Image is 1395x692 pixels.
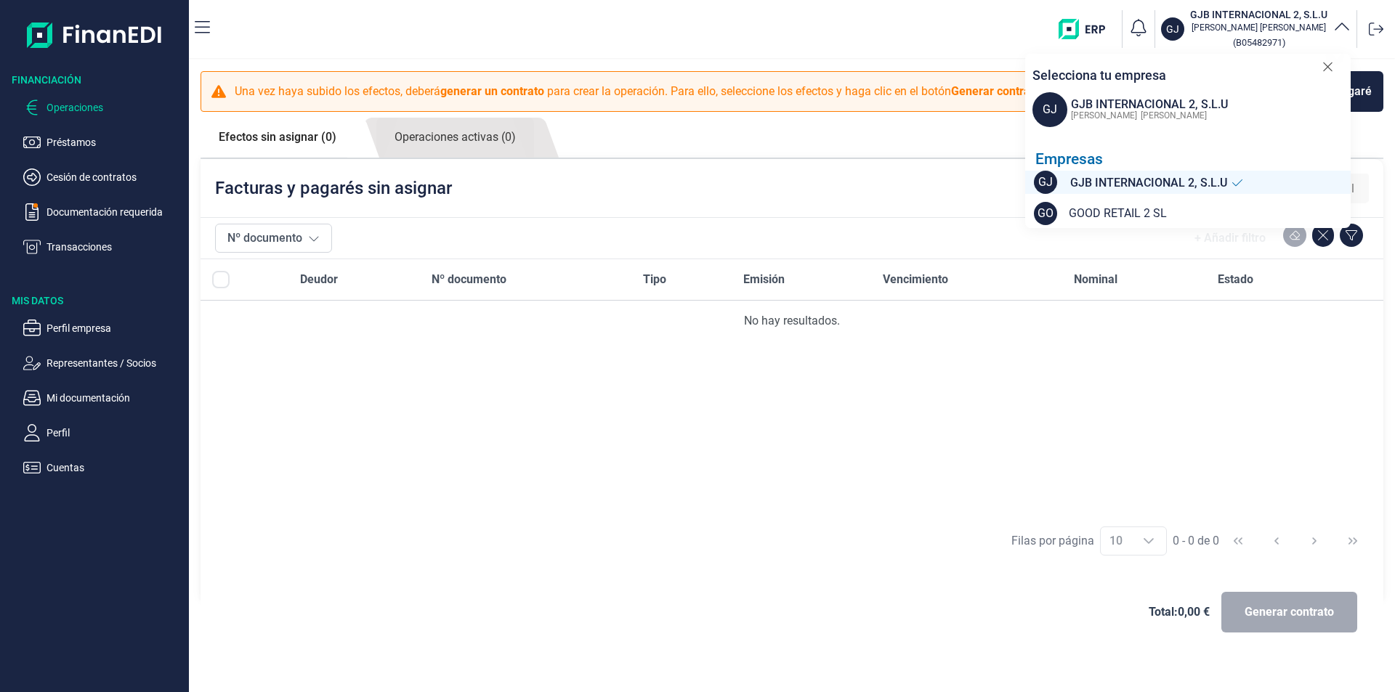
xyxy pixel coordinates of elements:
[46,459,183,476] p: Cuentas
[23,203,183,221] button: Documentación requerida
[212,312,1372,330] div: No hay resultados.
[23,424,183,441] button: Perfil
[23,238,183,256] button: Transacciones
[215,176,452,200] p: Facturas y pagarés sin asignar
[1161,7,1351,51] button: GJGJB INTERNACIONAL 2, S.L.U[PERSON_NAME] [PERSON_NAME](B05482971)
[23,354,183,372] button: Representantes / Socios
[1131,527,1166,555] div: Choose
[23,99,183,116] button: Operaciones
[1034,171,1057,194] span: GJ
[1032,65,1166,85] p: Selecciona tu empresa
[46,238,183,256] p: Transacciones
[23,389,183,407] button: Mi documentación
[201,118,355,157] a: Efectos sin asignar (0)
[432,271,506,288] span: Nº documento
[235,83,1043,100] p: Una vez haya subido los efectos, deberá para crear la operación. Para ello, seleccione los efecto...
[212,271,230,288] div: All items unselected
[1011,532,1094,550] div: Filas por página
[46,134,183,151] p: Préstamos
[23,319,183,337] button: Perfil empresa
[376,118,534,158] a: Operaciones activas (0)
[1069,205,1167,222] span: GOOD RETAIL 2 SL
[1173,535,1219,547] span: 0 - 0 de 0
[1259,524,1294,558] button: Previous Page
[46,168,183,186] p: Cesión de contratos
[23,168,183,186] button: Cesión de contratos
[46,99,183,116] p: Operaciones
[1190,7,1327,22] h3: GJB INTERNACIONAL 2, S.L.U
[1218,271,1253,288] span: Estado
[1166,22,1179,36] p: GJ
[440,84,544,98] b: generar un contrato
[1221,524,1255,558] button: First Page
[23,134,183,151] button: Préstamos
[215,224,332,253] button: Nº documento
[883,271,948,288] span: Vencimiento
[46,389,183,407] p: Mi documentación
[1034,202,1057,225] span: GO
[1059,19,1116,39] img: erp
[1297,524,1332,558] button: Next Page
[46,203,183,221] p: Documentación requerida
[46,319,183,337] p: Perfil empresa
[46,424,183,441] p: Perfil
[1032,92,1067,127] span: GJ
[1071,110,1137,121] span: [PERSON_NAME]
[23,459,183,476] button: Cuentas
[643,271,666,288] span: Tipo
[1141,110,1207,121] span: [PERSON_NAME]
[1071,96,1228,113] div: GJB INTERNACIONAL 2, S.L.U
[1057,199,1178,228] button: GOOD RETAIL 2 SL
[46,354,183,372] p: Representantes / Socios
[1074,271,1117,288] span: Nominal
[1070,174,1227,192] span: GJB INTERNACIONAL 2, S.L.U
[951,84,1040,98] b: Generar contrato
[1149,603,1210,621] span: Total: 0,00 €
[27,12,163,58] img: Logo de aplicación
[300,271,338,288] span: Deudor
[1035,150,1351,168] div: Empresas
[1233,37,1285,48] small: Copiar cif
[1335,524,1370,558] button: Last Page
[743,271,785,288] span: Emisión
[1190,22,1327,33] p: [PERSON_NAME] [PERSON_NAME]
